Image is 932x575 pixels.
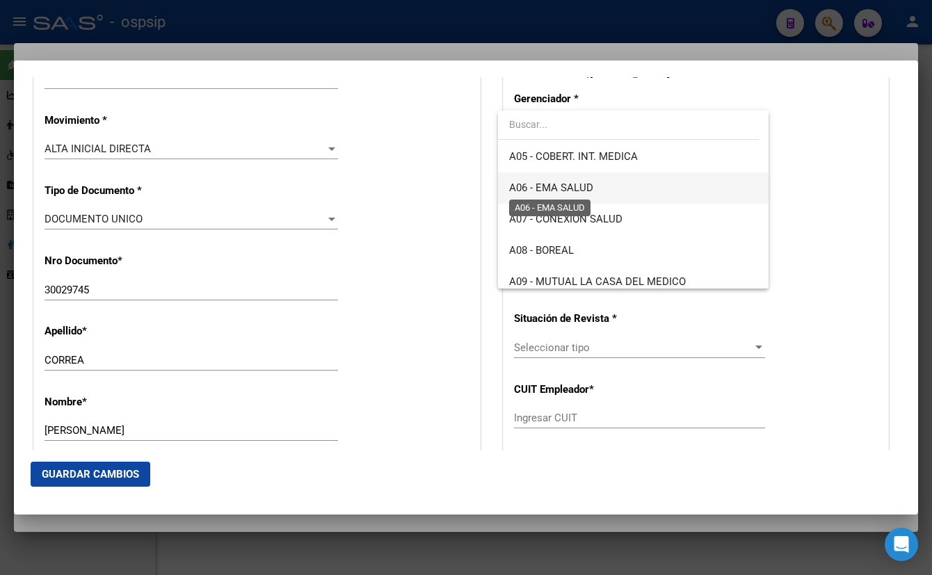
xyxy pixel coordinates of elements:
span: A06 - EMA SALUD [509,181,593,194]
span: A07 - CONEXIÓN SALUD [509,213,622,225]
span: A05 - COBERT. INT. MEDICA [509,150,638,163]
span: A09 - MUTUAL LA CASA DEL MEDICO [509,275,686,288]
span: A08 - BOREAL [509,244,574,257]
div: Open Intercom Messenger [885,528,918,561]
